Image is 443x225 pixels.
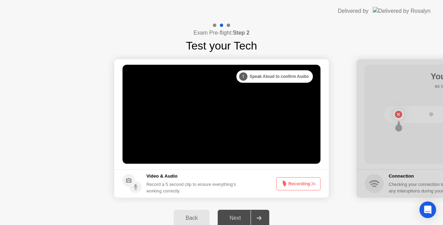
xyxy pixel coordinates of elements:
h5: Video & Audio [146,173,239,180]
div: Open Intercom Messenger [419,201,436,218]
div: Delivered by [338,7,369,15]
div: ! [239,72,247,81]
img: Delivered by Rosalyn [373,7,431,15]
button: Recording3s [276,177,320,190]
div: Back [176,215,207,221]
h4: Exam Pre-flight: [193,29,250,37]
b: Step 2 [233,30,250,36]
div: Next [220,215,251,221]
div: Record a 5 second clip to ensure everything’s working correctly [146,181,239,194]
div: Speak Aloud to confirm Audio [236,70,313,83]
h1: Test your Tech [186,37,257,54]
span: 3s [311,181,316,186]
